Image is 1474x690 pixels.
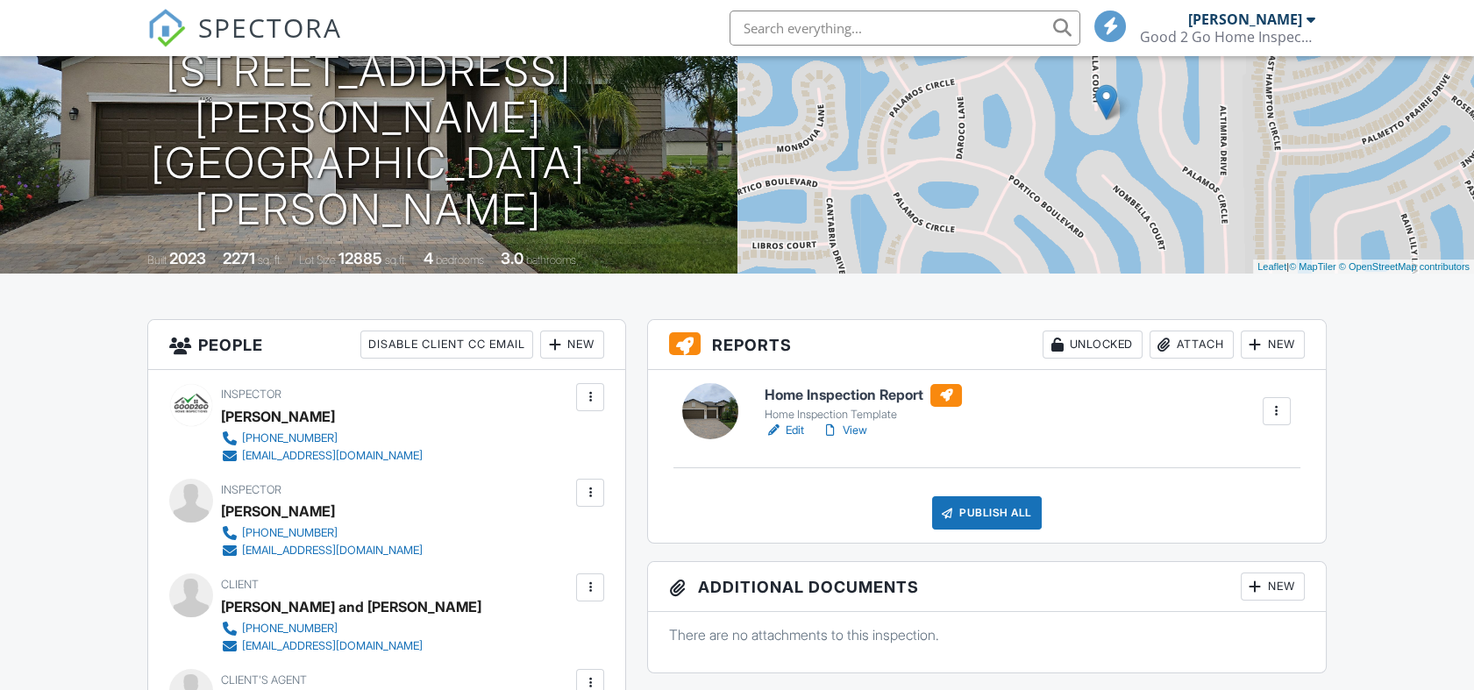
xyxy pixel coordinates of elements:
span: Built [147,253,167,267]
span: Inspector [221,483,281,496]
h3: Additional Documents [648,562,1325,612]
div: 12885 [338,249,382,267]
div: Publish All [932,496,1042,530]
span: Client's Agent [221,673,307,686]
a: SPECTORA [147,24,342,60]
a: Home Inspection Report Home Inspection Template [765,384,962,423]
div: [PERSON_NAME] [1188,11,1302,28]
div: 4 [424,249,433,267]
div: Unlocked [1043,331,1143,359]
a: © MapTiler [1289,261,1336,272]
span: Client [221,578,259,591]
span: sq.ft. [385,253,407,267]
div: New [1241,331,1305,359]
h3: Reports [648,320,1325,370]
a: [EMAIL_ADDRESS][DOMAIN_NAME] [221,542,423,559]
span: sq. ft. [258,253,282,267]
a: [EMAIL_ADDRESS][DOMAIN_NAME] [221,447,423,465]
div: [EMAIL_ADDRESS][DOMAIN_NAME] [242,639,423,653]
div: 2023 [169,249,206,267]
div: [PHONE_NUMBER] [242,622,338,636]
div: 2271 [223,249,255,267]
div: New [540,331,604,359]
p: There are no attachments to this inspection. [669,625,1304,644]
a: © OpenStreetMap contributors [1339,261,1470,272]
h1: [STREET_ADDRESS][PERSON_NAME] [GEOGRAPHIC_DATA][PERSON_NAME] [28,48,709,233]
div: [EMAIL_ADDRESS][DOMAIN_NAME] [242,544,423,558]
div: Home Inspection Template [765,408,962,422]
div: [EMAIL_ADDRESS][DOMAIN_NAME] [242,449,423,463]
div: Disable Client CC Email [360,331,533,359]
div: [PHONE_NUMBER] [242,431,338,445]
span: bathrooms [526,253,576,267]
span: bedrooms [436,253,484,267]
span: Lot Size [299,253,336,267]
input: Search everything... [730,11,1080,46]
a: View [822,422,867,439]
a: [PHONE_NUMBER] [221,430,423,447]
div: Good 2 Go Home Inspections LLC [1140,28,1315,46]
div: New [1241,573,1305,601]
div: [PHONE_NUMBER] [242,526,338,540]
div: Attach [1150,331,1234,359]
h3: People [148,320,625,370]
a: Edit [765,422,804,439]
img: The Best Home Inspection Software - Spectora [147,9,186,47]
a: Leaflet [1257,261,1286,272]
a: [EMAIL_ADDRESS][DOMAIN_NAME] [221,637,467,655]
a: [PHONE_NUMBER] [221,620,467,637]
div: [PERSON_NAME] [221,498,335,524]
div: 3.0 [501,249,523,267]
h6: Home Inspection Report [765,384,962,407]
div: [PERSON_NAME] [221,403,335,430]
span: Inspector [221,388,281,401]
div: [PERSON_NAME] and [PERSON_NAME] [221,594,481,620]
div: | [1253,260,1474,274]
span: SPECTORA [198,9,342,46]
a: [PHONE_NUMBER] [221,524,423,542]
